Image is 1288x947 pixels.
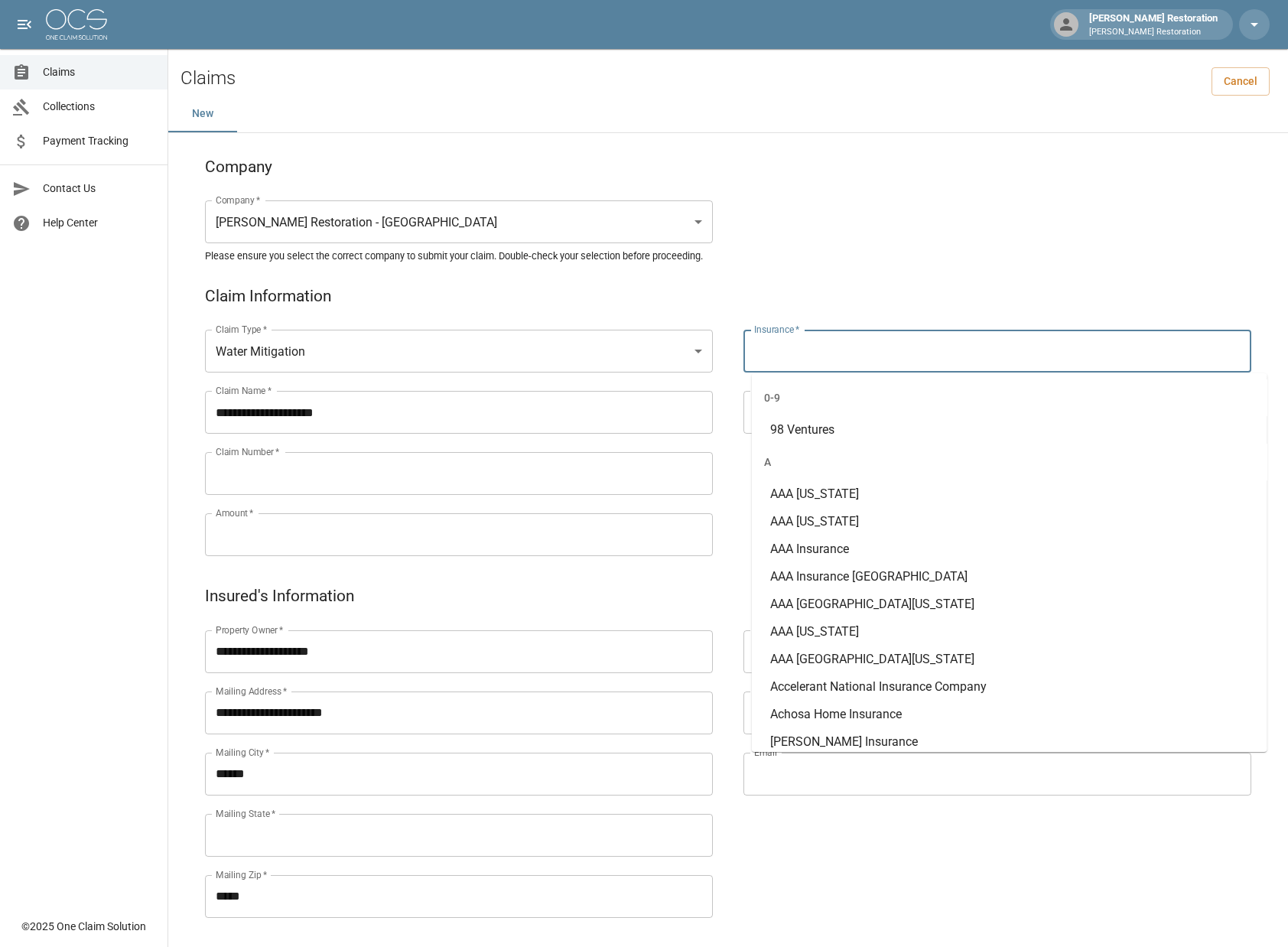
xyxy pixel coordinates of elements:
label: Claim Type [216,323,267,336]
button: New [168,96,237,132]
div: dynamic tabs [168,96,1288,132]
div: © 2025 One Claim Solution [21,919,146,934]
p: [PERSON_NAME] Restoration [1089,26,1218,39]
span: [PERSON_NAME] Insurance [770,734,918,749]
label: Mailing State [216,807,275,820]
h2: Claims [181,67,236,89]
h5: Please ensure you select the correct company to submit your claim. Double-check your selection be... [205,249,1251,262]
span: Help Center [43,215,155,231]
label: Claim Name [216,384,272,397]
label: Company [216,194,261,207]
span: 98 Ventures [770,422,834,437]
label: Mailing City [216,746,270,759]
span: AAA Insurance [770,542,849,556]
span: AAA [US_STATE] [770,487,859,501]
span: Accelerant National Insurance Company [770,679,987,694]
span: AAA [US_STATE] [770,514,859,529]
span: Achosa Home Insurance [770,707,902,721]
button: open drawer [9,9,40,40]
span: Collections [43,99,155,115]
div: A [752,444,1267,480]
label: Mailing Zip [216,868,268,881]
label: Claim Number [216,445,279,458]
span: Payment Tracking [43,133,155,149]
label: Amount [216,506,254,519]
span: AAA [GEOGRAPHIC_DATA][US_STATE] [770,597,974,611]
div: [PERSON_NAME] Restoration - [GEOGRAPHIC_DATA] [205,200,713,243]
span: AAA [US_STATE] [770,624,859,639]
img: ocs-logo-white-transparent.png [46,9,107,40]
div: [PERSON_NAME] Restoration [1083,11,1224,38]
label: Email [754,746,777,759]
span: AAA Insurance [GEOGRAPHIC_DATA] [770,569,968,584]
a: Cancel [1212,67,1270,96]
label: Mailing Address [216,685,287,698]
label: Insurance [754,323,799,336]
div: Water Mitigation [205,330,713,373]
span: Claims [43,64,155,80]
div: 0-9 [752,379,1267,416]
label: Property Owner [216,623,284,636]
span: AAA [GEOGRAPHIC_DATA][US_STATE] [770,652,974,666]
span: Contact Us [43,181,155,197]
